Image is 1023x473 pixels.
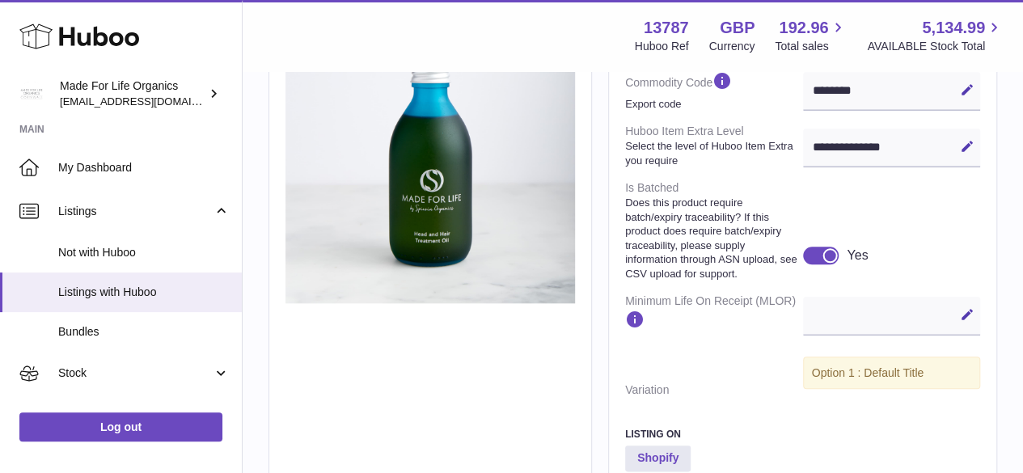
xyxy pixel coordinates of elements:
dt: Variation [625,376,803,404]
div: Option 1 : Default Title [803,357,981,390]
dt: Minimum Life On Receipt (MLOR) [625,287,803,341]
a: 192.96 Total sales [775,17,847,54]
a: Log out [19,412,222,441]
span: Stock [58,365,213,381]
dt: Is Batched [625,174,803,287]
strong: Export code [625,97,799,112]
strong: Does this product require batch/expiry traceability? If this product does require batch/expiry tr... [625,196,799,281]
span: AVAILABLE Stock Total [867,39,1004,54]
strong: Select the level of Huboo Item Extra you require [625,139,799,167]
span: My Dashboard [58,160,230,175]
img: internalAdmin-13787@internal.huboo.com [19,82,44,106]
div: Yes [847,247,868,264]
dt: Huboo Item Extra Level [625,117,803,174]
span: Bundles [58,324,230,340]
span: Listings with Huboo [58,285,230,300]
span: [EMAIL_ADDRESS][DOMAIN_NAME] [60,95,238,108]
span: Listings [58,204,213,219]
div: Huboo Ref [635,39,689,54]
strong: GBP [720,17,755,39]
div: Currency [709,39,755,54]
dt: Commodity Code [625,64,803,117]
div: Made For Life Organics [60,78,205,109]
span: 192.96 [779,17,828,39]
a: 5,134.99 AVAILABLE Stock Total [867,17,1004,54]
strong: 13787 [644,17,689,39]
strong: Shopify [625,446,691,471]
span: 5,134.99 [922,17,985,39]
span: Total sales [775,39,847,54]
img: head-_-hair-treatment-oil-250ml-hho250-1.jpg [285,14,575,303]
span: Not with Huboo [58,245,230,260]
h3: Listing On [625,428,980,441]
